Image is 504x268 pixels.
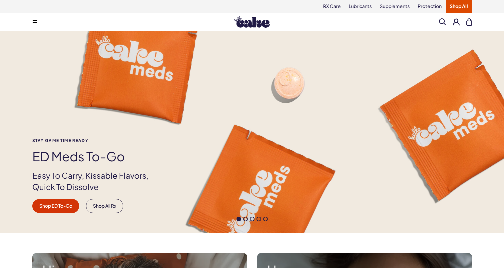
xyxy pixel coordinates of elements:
[32,170,160,192] p: Easy To Carry, Kissable Flavors, Quick To Dissolve
[32,149,160,163] h1: ED Meds to-go
[32,138,160,143] span: Stay Game time ready
[32,199,79,213] a: Shop ED To-Go
[234,16,270,28] img: Hello Cake
[86,199,123,213] a: Shop All Rx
